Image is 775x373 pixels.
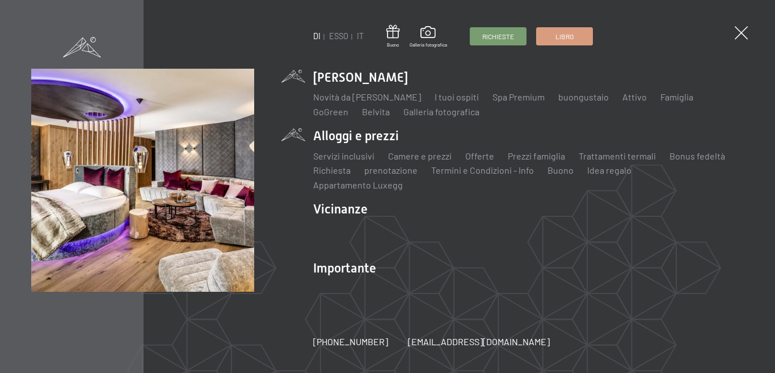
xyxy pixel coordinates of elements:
a: [EMAIL_ADDRESS][DOMAIN_NAME] [408,336,550,348]
a: Buono [547,165,574,175]
a: buongustaio [558,91,609,102]
a: Attivo [622,91,647,102]
font: Libro [555,32,574,40]
font: [PHONE_NUMBER] [313,336,388,347]
a: Richiesta [313,165,351,175]
a: GoGreen [313,106,348,117]
a: IT [357,31,364,41]
a: Famiglia [660,91,693,102]
a: Galleria fotografica [403,106,479,117]
a: [PHONE_NUMBER] [313,336,388,348]
a: prenotazione [364,165,418,175]
a: Trattamenti termali [579,150,656,161]
a: Servizi inclusivi [313,150,374,161]
a: Richieste [470,28,526,45]
a: Prezzi famiglia [508,150,565,161]
a: DI [313,31,321,41]
a: Libro [537,28,592,45]
a: Bonus fedeltà [669,150,725,161]
a: Termini e Condizioni - Info [431,165,534,175]
a: Buono [386,25,399,48]
font: Galleria fotografica [410,42,447,48]
font: Buono [387,42,399,48]
font: Richieste [482,32,514,40]
font: [EMAIL_ADDRESS][DOMAIN_NAME] [408,336,550,347]
a: Camere e prezzi [388,150,452,161]
a: Offerte [465,150,494,161]
a: Spa Premium [492,91,545,102]
a: Belvita [362,106,390,117]
a: I tuoi ospiti [435,91,479,102]
a: ESSO [329,31,348,41]
a: Novità da [PERSON_NAME] [313,91,421,102]
a: Galleria fotografica [410,26,447,48]
a: Appartamento Luxegg [313,179,403,190]
a: Idea regalo [587,165,631,175]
